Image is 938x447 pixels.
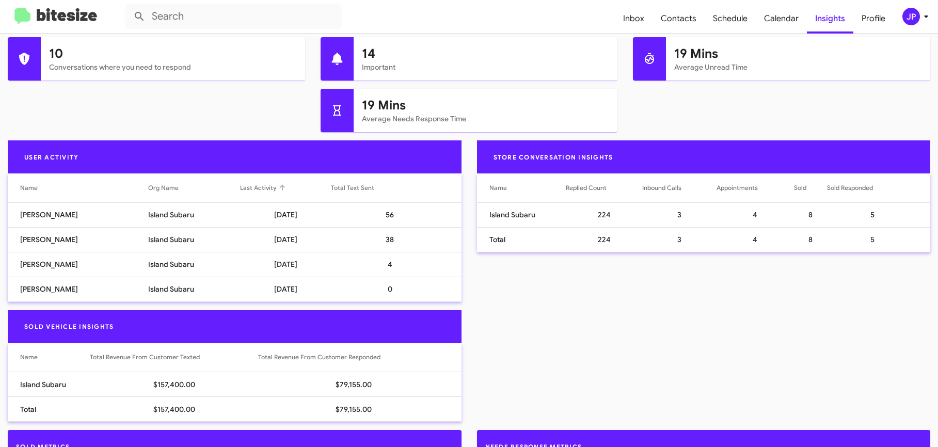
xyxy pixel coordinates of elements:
[674,45,922,62] h1: 19 Mins
[8,372,90,397] td: Island Subaru
[477,202,566,227] td: Island Subaru
[240,183,276,193] div: Last Activity
[8,227,148,252] td: [PERSON_NAME]
[49,45,297,62] h1: 10
[8,397,90,422] td: Total
[90,352,258,362] div: Total Revenue From Customer Texted
[331,183,449,193] div: Total Text Sent
[489,183,566,193] div: Name
[8,277,148,301] td: [PERSON_NAME]
[853,4,894,34] a: Profile
[827,183,873,193] div: Sold Responded
[258,352,380,362] div: Total Revenue From Customer Responded
[827,227,930,252] td: 5
[49,62,297,72] mat-card-subtitle: Conversations where you need to respond
[827,183,918,193] div: Sold Responded
[642,183,717,193] div: Inbound Calls
[331,183,374,193] div: Total Text Sent
[148,202,240,227] td: Island Subaru
[362,45,610,62] h1: 14
[566,183,607,193] div: Replied Count
[477,227,566,252] td: Total
[331,202,461,227] td: 56
[125,4,342,29] input: Search
[148,252,240,277] td: Island Subaru
[148,183,179,193] div: Org Name
[90,397,258,422] td: $157,400.00
[794,183,806,193] div: Sold
[362,114,610,124] mat-card-subtitle: Average Needs Response Time
[827,202,930,227] td: 5
[566,227,642,252] td: 224
[240,183,331,193] div: Last Activity
[807,4,853,34] a: Insights
[362,62,610,72] mat-card-subtitle: Important
[331,227,461,252] td: 38
[90,352,200,362] div: Total Revenue From Customer Texted
[240,227,331,252] td: [DATE]
[717,202,794,227] td: 4
[894,8,927,25] button: JP
[258,372,461,397] td: $79,155.00
[642,202,717,227] td: 3
[615,4,653,34] a: Inbox
[794,183,827,193] div: Sold
[362,97,610,114] h1: 19 Mins
[90,372,258,397] td: $157,400.00
[20,183,148,193] div: Name
[8,252,148,277] td: [PERSON_NAME]
[8,202,148,227] td: [PERSON_NAME]
[717,183,794,193] div: Appointments
[331,252,461,277] td: 4
[258,352,449,362] div: Total Revenue From Customer Responded
[258,397,461,422] td: $79,155.00
[653,4,705,34] a: Contacts
[20,183,38,193] div: Name
[331,277,461,301] td: 0
[148,227,240,252] td: Island Subaru
[674,62,922,72] mat-card-subtitle: Average Unread Time
[756,4,807,34] a: Calendar
[717,227,794,252] td: 4
[794,202,827,227] td: 8
[20,352,90,362] div: Name
[705,4,756,34] a: Schedule
[16,153,87,161] span: User Activity
[20,352,38,362] div: Name
[794,227,827,252] td: 8
[566,202,642,227] td: 224
[902,8,920,25] div: JP
[485,153,622,161] span: Store Conversation Insights
[642,183,681,193] div: Inbound Calls
[240,277,331,301] td: [DATE]
[566,183,642,193] div: Replied Count
[642,227,717,252] td: 3
[489,183,507,193] div: Name
[148,277,240,301] td: Island Subaru
[16,323,122,330] span: Sold Vehicle Insights
[148,183,240,193] div: Org Name
[240,202,331,227] td: [DATE]
[717,183,758,193] div: Appointments
[240,252,331,277] td: [DATE]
